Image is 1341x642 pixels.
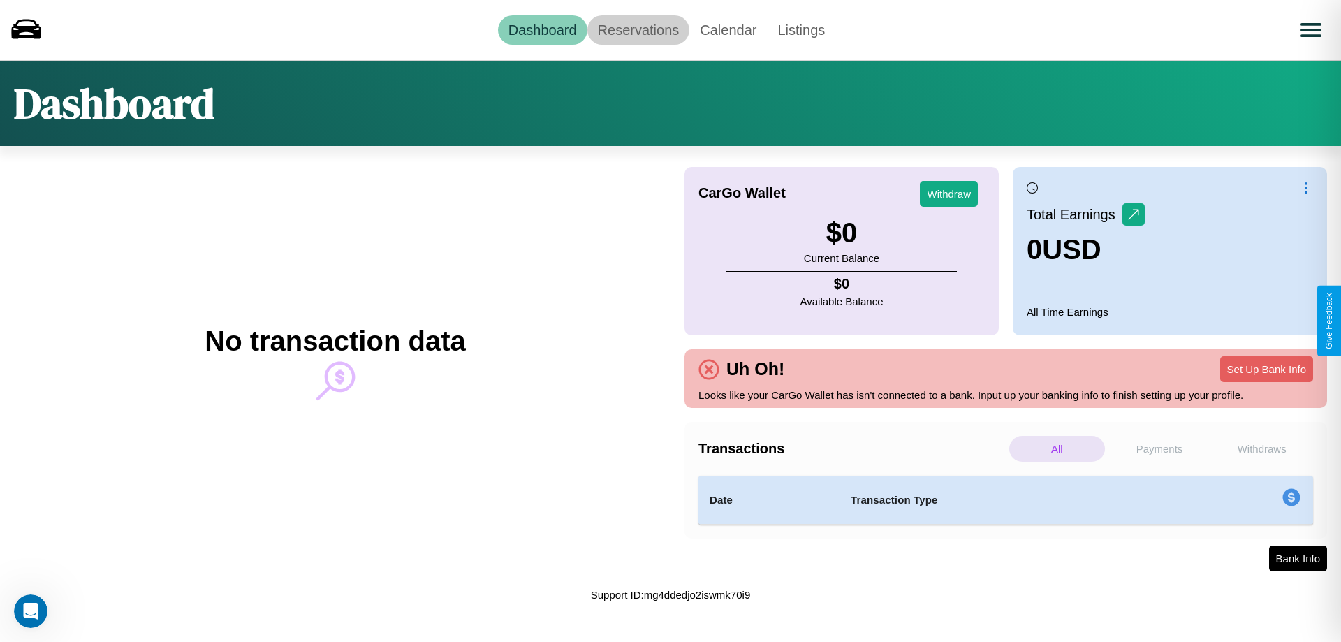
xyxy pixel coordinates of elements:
h3: $ 0 [804,217,879,249]
button: Bank Info [1269,546,1327,571]
h2: No transaction data [205,326,465,357]
h4: Transaction Type [851,492,1168,509]
a: Dashboard [498,15,587,45]
p: All Time Earnings [1027,302,1313,321]
p: All [1009,436,1105,462]
p: Looks like your CarGo Wallet has isn't connected to a bank. Input up your banking info to finish ... [698,386,1313,404]
h1: Dashboard [14,75,214,132]
p: Support ID: mg4ddedjo2iswmk70i9 [591,585,750,604]
iframe: Intercom live chat [14,594,47,628]
h3: 0 USD [1027,234,1145,265]
h4: Transactions [698,441,1006,457]
h4: Date [710,492,828,509]
table: simple table [698,476,1313,525]
p: Total Earnings [1027,202,1122,227]
div: Give Feedback [1324,293,1334,349]
button: Open menu [1291,10,1331,50]
h4: Uh Oh! [719,359,791,379]
a: Listings [767,15,835,45]
p: Available Balance [800,292,884,311]
a: Calendar [689,15,767,45]
h4: CarGo Wallet [698,185,786,201]
a: Reservations [587,15,690,45]
p: Payments [1112,436,1208,462]
button: Withdraw [920,181,978,207]
h4: $ 0 [800,276,884,292]
p: Current Balance [804,249,879,268]
button: Set Up Bank Info [1220,356,1313,382]
p: Withdraws [1214,436,1310,462]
